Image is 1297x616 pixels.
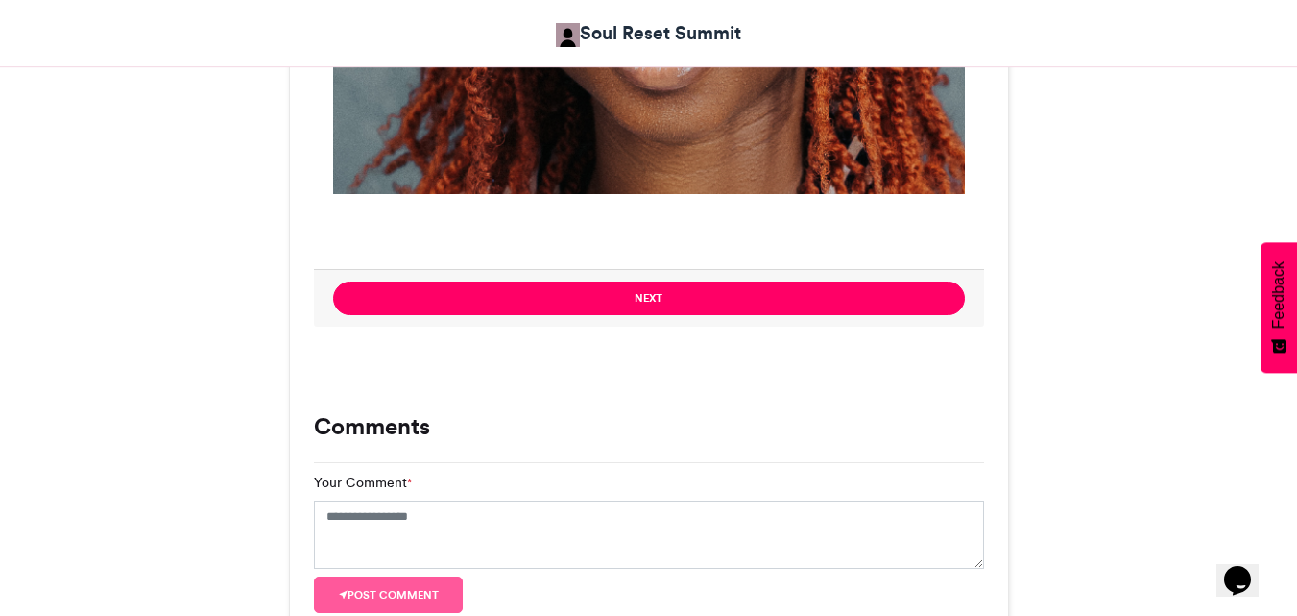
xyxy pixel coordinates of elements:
[556,19,741,47] a: Soul Reset Summit
[1216,539,1278,597] iframe: chat widget
[1270,261,1287,329] span: Feedback
[556,23,580,47] img: Eunice Adeola
[1261,242,1297,373] button: Feedback - Show survey
[314,473,412,493] label: Your Comment
[333,282,965,315] button: Next
[314,577,464,613] button: Post comment
[314,415,984,438] h3: Comments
